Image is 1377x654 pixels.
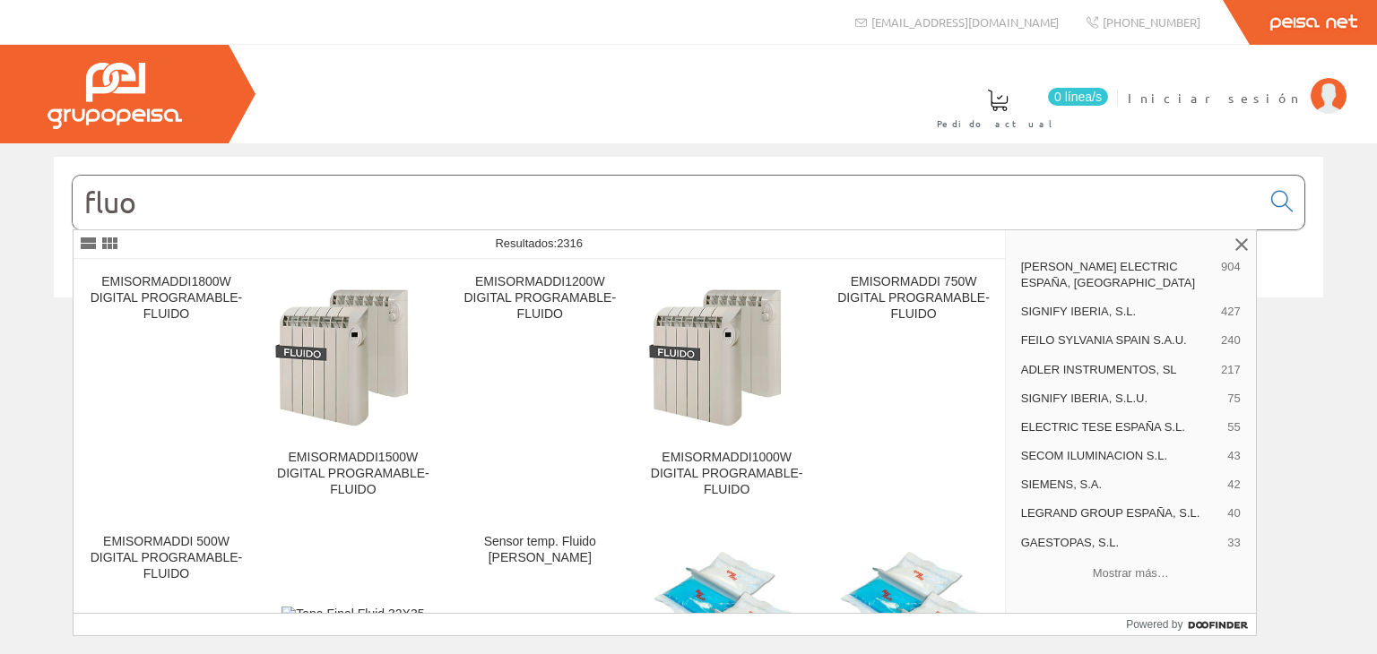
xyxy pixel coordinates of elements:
[1221,259,1241,291] span: 904
[648,450,805,498] div: EMISORMADDI1000W DIGITAL PROGRAMABLE-FLUIDO
[462,534,619,566] div: Sensor temp. Fluido [PERSON_NAME]
[447,260,633,519] a: EMISORMADDI1200W DIGITAL PROGRAMABLE-FLUIDO
[1128,89,1302,107] span: Iniciar sesión
[274,276,431,433] img: EMISORMADDI1500W DIGITAL PROGRAMABLE-FLUIDO
[1021,535,1221,551] span: GAESTOPAS, S.L.
[1021,505,1221,521] span: LEGRAND GROUP ESPAÑA, S.L.
[495,237,583,250] span: Resultados:
[1021,448,1221,464] span: SECOM ILUMINACION S.L.
[274,450,431,498] div: EMISORMADDI1500W DIGITAL PROGRAMABLE-FLUIDO
[1013,559,1249,589] button: Mostrar más…
[260,260,446,519] a: EMISORMADDI1500W DIGITAL PROGRAMABLE-FLUIDO EMISORMADDI1500W DIGITAL PROGRAMABLE-FLUIDO
[74,260,259,519] a: EMISORMADDI1800W DIGITAL PROGRAMABLE-FLUIDO
[1227,477,1240,493] span: 42
[88,534,245,582] div: EMISORMADDI 500W DIGITAL PROGRAMABLE-FLUIDO
[462,274,619,323] div: EMISORMADDI1200W DIGITAL PROGRAMABLE-FLUIDO
[871,14,1059,30] span: [EMAIL_ADDRESS][DOMAIN_NAME]
[937,115,1059,133] span: Pedido actual
[1103,14,1200,30] span: [PHONE_NUMBER]
[1021,332,1214,349] span: FEILO SYLVANIA SPAIN S.A.U.
[634,260,819,519] a: EMISORMADDI1000W DIGITAL PROGRAMABLE-FLUIDO EMISORMADDI1000W DIGITAL PROGRAMABLE-FLUIDO
[648,276,805,433] img: EMISORMADDI1000W DIGITAL PROGRAMABLE-FLUIDO
[1227,505,1240,521] span: 40
[73,176,1260,229] input: Buscar...
[1227,391,1240,407] span: 75
[1128,74,1347,91] a: Iniciar sesión
[1021,477,1221,493] span: SIEMENS, S.A.
[1021,304,1214,320] span: SIGNIFY IBERIA, S.L.
[88,274,245,323] div: EMISORMADDI1800W DIGITAL PROGRAMABLE-FLUIDO
[1021,419,1221,435] span: ELECTRIC TESE ESPAÑA S.L.
[54,320,1323,335] div: © Grupo Peisa
[1126,616,1182,632] span: Powered by
[1227,535,1240,551] span: 33
[1221,304,1241,320] span: 427
[1227,448,1240,464] span: 43
[557,237,583,250] span: 2316
[281,607,424,623] img: Tapa Final Fluid 32X35
[48,63,182,129] img: Grupo Peisa
[1126,614,1256,635] a: Powered by
[1021,391,1221,407] span: SIGNIFY IBERIA, S.L.U.
[1221,362,1241,378] span: 217
[835,274,992,323] div: EMISORMADDI 750W DIGITAL PROGRAMABLE-FLUIDO
[820,260,1006,519] a: EMISORMADDI 750W DIGITAL PROGRAMABLE-FLUIDO
[1021,362,1214,378] span: ADLER INSTRUMENTOS, SL
[1021,259,1214,291] span: [PERSON_NAME] ELECTRIC ESPAÑA, [GEOGRAPHIC_DATA]
[1227,419,1240,435] span: 55
[1048,88,1108,106] span: 0 línea/s
[1221,332,1241,349] span: 240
